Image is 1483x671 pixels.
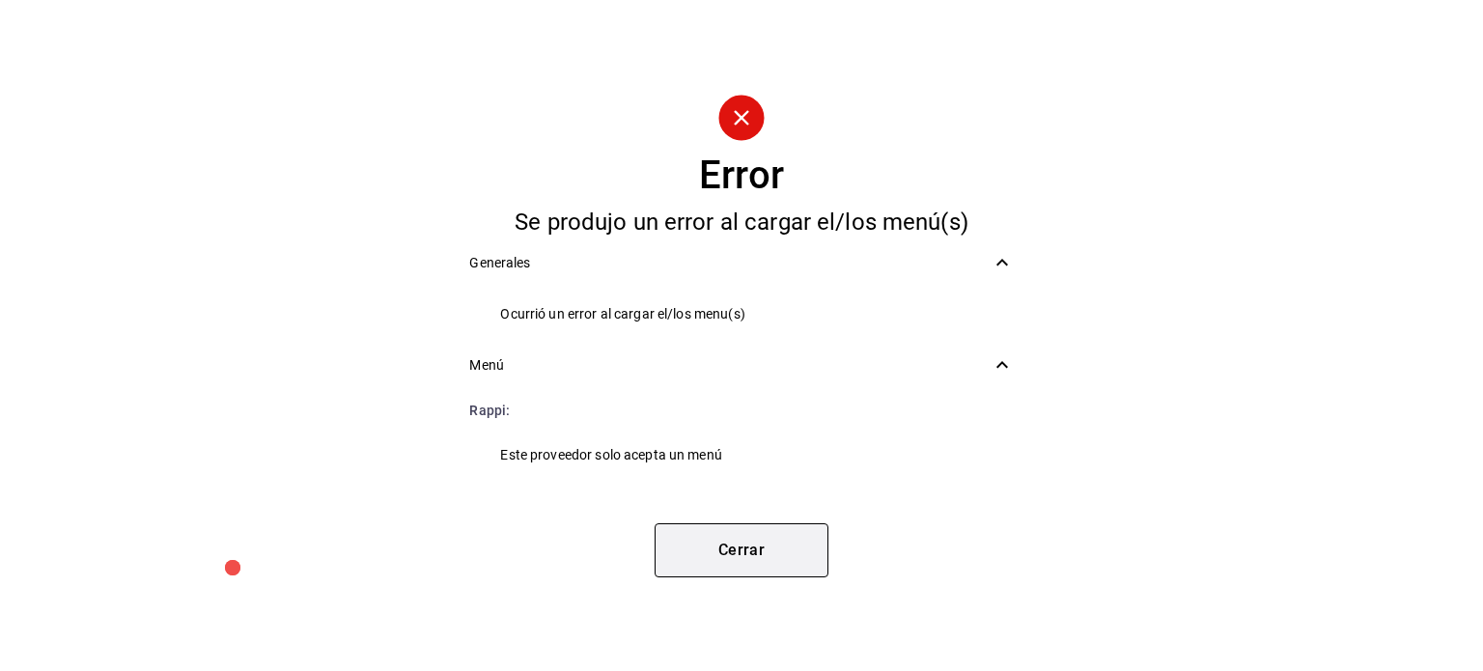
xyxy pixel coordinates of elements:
[469,355,990,376] span: Menú
[655,523,828,577] button: Cerrar
[699,156,784,195] div: Error
[500,304,1013,324] span: Ocurrió un error al cargar el/los menu(s)
[500,445,1013,465] span: Este proveedor solo acepta un menú
[469,253,990,273] span: Generales
[454,344,1028,387] div: Menú
[454,210,1028,234] div: Se produjo un error al cargar el/los menú(s)
[469,403,510,418] span: Rappi :
[454,241,1028,285] div: Generales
